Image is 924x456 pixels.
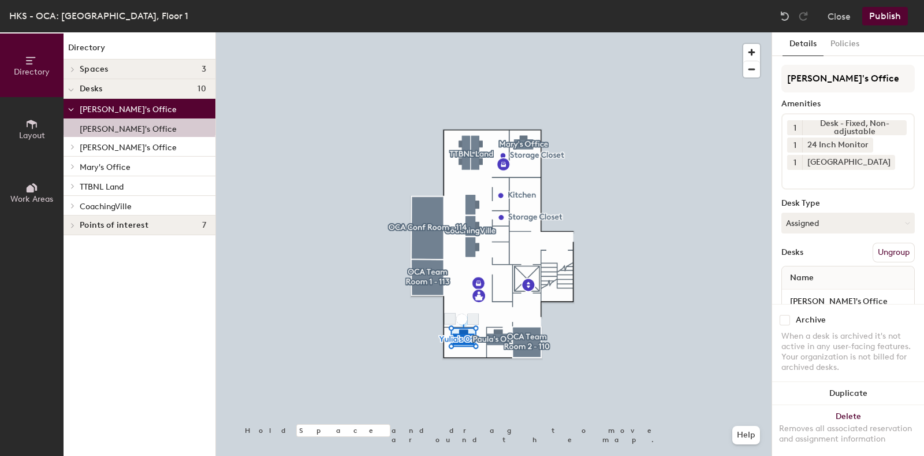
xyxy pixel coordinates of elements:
span: 1 [793,122,796,134]
div: Desk Type [781,199,915,208]
span: Directory [14,67,50,77]
span: 3 [202,65,206,74]
span: Points of interest [80,221,148,230]
span: Layout [19,131,45,140]
span: Desks [80,84,102,94]
img: Undo [779,10,791,22]
div: Desk - Fixed, Non-adjustable [802,120,907,135]
div: [GEOGRAPHIC_DATA] [802,155,895,170]
p: [PERSON_NAME]'s Office [80,121,177,134]
button: Assigned [781,213,915,233]
div: HKS - OCA: [GEOGRAPHIC_DATA], Floor 1 [9,9,188,23]
span: 1 [793,157,796,169]
span: Spaces [80,65,109,74]
button: Ungroup [873,243,915,262]
span: CoachingVille [80,202,132,212]
input: Unnamed desk [784,293,912,309]
span: [PERSON_NAME]'s Office [80,143,177,153]
span: 1 [793,139,796,151]
button: Publish [862,7,908,25]
div: Archive [796,316,826,325]
h1: Directory [64,42,215,60]
img: Redo [798,10,809,22]
div: Removes all associated reservation and assignment information [779,424,917,444]
button: 1 [787,138,802,153]
span: Name [784,268,819,288]
div: 24 Inch Monitor [802,138,873,153]
span: TTBNL Land [80,182,124,192]
button: 1 [787,120,802,135]
span: 7 [202,221,206,230]
button: Policies [824,32,866,56]
span: [PERSON_NAME]'s Office [80,105,177,114]
span: Work Areas [10,194,53,204]
button: Duplicate [772,382,924,405]
button: Help [732,426,760,444]
button: 1 [787,155,802,170]
span: 10 [198,84,206,94]
div: Desks [781,248,803,257]
button: Close [828,7,851,25]
button: Details [783,32,824,56]
div: Amenities [781,99,915,109]
div: When a desk is archived it's not active in any user-facing features. Your organization is not bil... [781,331,915,373]
button: DeleteRemoves all associated reservation and assignment information [772,405,924,456]
span: Mary's Office [80,162,131,172]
